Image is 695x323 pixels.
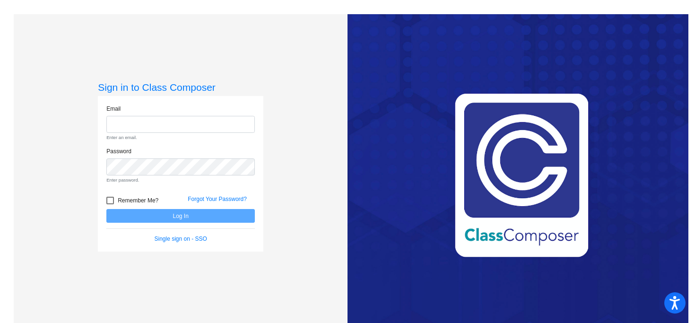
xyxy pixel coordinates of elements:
a: Single sign on - SSO [155,236,207,242]
button: Log In [106,209,255,223]
small: Enter password. [106,177,255,183]
span: Remember Me? [118,195,158,206]
label: Email [106,105,121,113]
label: Password [106,147,131,156]
small: Enter an email. [106,134,255,141]
a: Forgot Your Password? [188,196,247,202]
h3: Sign in to Class Composer [98,81,263,93]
